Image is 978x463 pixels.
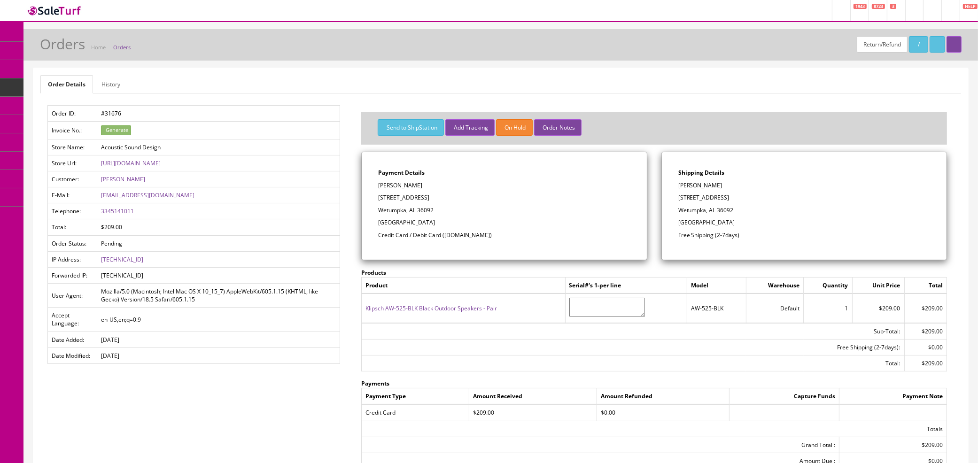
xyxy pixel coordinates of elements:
p: Credit Card / Debit Card ([DOMAIN_NAME]) [378,231,630,239]
a: Order Details [40,75,93,93]
td: Store Url: [48,155,97,171]
a: [URL][DOMAIN_NAME] [101,159,161,167]
p: Free Shipping (2-7days) [678,231,930,239]
td: $0.00 [904,339,947,355]
td: Model [687,278,746,294]
td: Free Shipping (2-7days): [362,339,904,355]
p: Wetumpka, AL 36092 [378,206,630,215]
p: [PERSON_NAME] [378,181,630,190]
td: Capture Funds [730,388,839,405]
p: [GEOGRAPHIC_DATA] [378,218,630,227]
p: Wetumpka, AL 36092 [678,206,930,215]
td: Total [904,278,947,294]
button: Generate [101,125,131,135]
p: [STREET_ADDRESS] [678,193,930,202]
button: On Hold [496,119,532,136]
td: User Agent: [48,284,97,308]
button: Add Tracking [445,119,495,136]
span: 8723 [872,4,885,9]
button: Send to ShipStation [378,119,443,136]
td: Total: [362,355,904,371]
h1: Orders [40,36,85,52]
td: Payment Type [362,388,469,405]
td: Acoustic Sound Design [97,139,340,155]
td: $209.00 [852,293,904,323]
a: [EMAIL_ADDRESS][DOMAIN_NAME] [101,191,194,199]
button: Order Notes [534,119,582,136]
td: Default [746,293,804,323]
td: Amount Refunded [597,388,729,405]
a: [TECHNICAL_ID] [101,255,143,263]
a: 3345141011 [101,207,134,215]
img: SaleTurf [26,4,83,17]
td: Forwarded IP: [48,267,97,283]
td: Totals [362,421,947,437]
td: $209.00 [904,293,947,323]
td: #31676 [97,106,340,122]
td: Date Added: [48,332,97,347]
td: $209.00 [904,355,947,371]
td: Telephone: [48,203,97,219]
td: E-Mail: [48,187,97,203]
td: Warehouse [746,278,804,294]
td: Pending [97,235,340,251]
td: Unit Price [852,278,904,294]
strong: Shipping Details [678,169,725,177]
td: $209.00 [904,323,947,340]
td: 1 [804,293,853,323]
td: Payment Note [839,388,947,405]
td: $209.00 [469,404,597,421]
a: / [909,36,928,53]
td: Date Modified: [48,347,97,363]
td: [DATE] [97,332,340,347]
p: [STREET_ADDRESS] [378,193,630,202]
strong: Payments [361,379,389,387]
td: $209.00 [839,437,947,453]
td: $209.00 [97,219,340,235]
td: Accept Language: [48,308,97,332]
td: Total: [48,219,97,235]
span: 1943 [854,4,867,9]
a: Klipsch AW-525-BLK Black Outdoor Speakers - Pair [365,304,497,312]
td: Quantity [804,278,853,294]
td: Credit Card [362,404,469,421]
td: Customer: [48,171,97,187]
td: $0.00 [597,404,729,421]
strong: Products [361,269,386,277]
td: Order Status: [48,235,97,251]
td: Serial#'s 1-per line [565,278,687,294]
td: [TECHNICAL_ID] [97,267,340,283]
td: Store Name: [48,139,97,155]
strong: Payment Details [378,169,425,177]
td: Sub-Total: [362,323,904,340]
p: [GEOGRAPHIC_DATA] [678,218,930,227]
span: 3 [890,4,896,9]
a: [PERSON_NAME] [101,175,145,183]
td: Amount Received [469,388,597,405]
td: Order ID: [48,106,97,122]
span: HELP [963,4,978,9]
a: Return/Refund [857,36,908,53]
td: Invoice No.: [48,122,97,139]
a: History [94,75,128,93]
td: en-US,en;q=0.9 [97,308,340,332]
td: Grand Total : [362,437,839,453]
td: [DATE] [97,347,340,363]
td: IP Address: [48,251,97,267]
td: Mozilla/5.0 (Macintosh; Intel Mac OS X 10_15_7) AppleWebKit/605.1.15 (KHTML, like Gecko) Version/... [97,284,340,308]
a: Home [91,44,106,51]
td: Product [362,278,565,294]
td: AW-525-BLK [687,293,746,323]
p: [PERSON_NAME] [678,181,930,190]
a: Orders [113,44,131,51]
